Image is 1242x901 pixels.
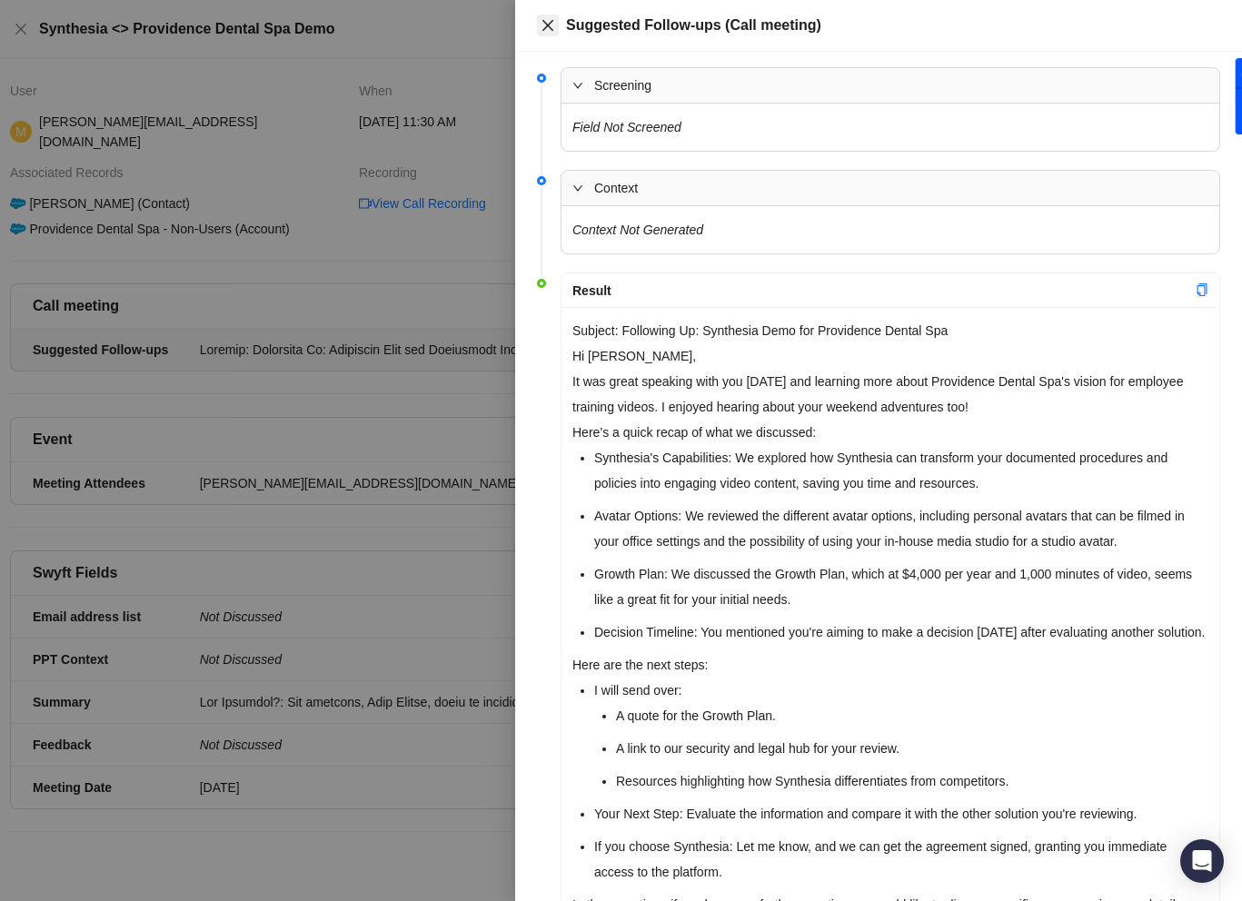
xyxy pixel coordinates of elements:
li: If you choose Synthesia: Let me know, and we can get the agreement signed, granting you immediate... [594,834,1208,885]
span: Context [594,178,1208,198]
p: Hi [PERSON_NAME], [572,343,1208,369]
p: It was great speaking with you [DATE] and learning more about Providence Dental Spa's vision for ... [572,369,1208,420]
span: expanded [572,80,583,91]
li: Decision Timeline: You mentioned you're aiming to make a decision [DATE] after evaluating another... [594,619,1208,645]
li: Resources highlighting how Synthesia differentiates from competitors. [616,768,1208,794]
li: A quote for the Growth Plan. [616,703,1208,728]
span: Screening [594,75,1208,95]
button: Close [537,15,559,36]
div: Result [572,281,1196,301]
p: Here’s a quick recap of what we discussed: [572,420,1208,445]
em: Context Not Generated [572,223,703,237]
em: Field Not Screened [572,120,681,134]
span: copy [1196,283,1208,296]
li: Your Next Step: Evaluate the information and compare it with the other solution you're reviewing. [594,801,1208,827]
div: Suggested Follow-ups (Call meeting) [566,15,1220,36]
div: Open Intercom Messenger [1180,839,1224,883]
p: Here are the next steps: [572,652,1208,678]
li: I will send over: [594,678,1208,794]
div: Context [561,171,1219,205]
li: Growth Plan: We discussed the Growth Plan, which at $4,000 per year and 1,000 minutes of video, s... [594,561,1208,612]
div: Screening [561,68,1219,103]
span: close [541,18,555,33]
li: A link to our security and legal hub for your review. [616,736,1208,761]
p: Subject: Following Up: Synthesia Demo for Providence Dental Spa [572,318,1208,343]
li: Avatar Options: We reviewed the different avatar options, including personal avatars that can be ... [594,503,1208,554]
li: Synthesia's Capabilities: We explored how Synthesia can transform your documented procedures and ... [594,445,1208,496]
span: expanded [572,183,583,193]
